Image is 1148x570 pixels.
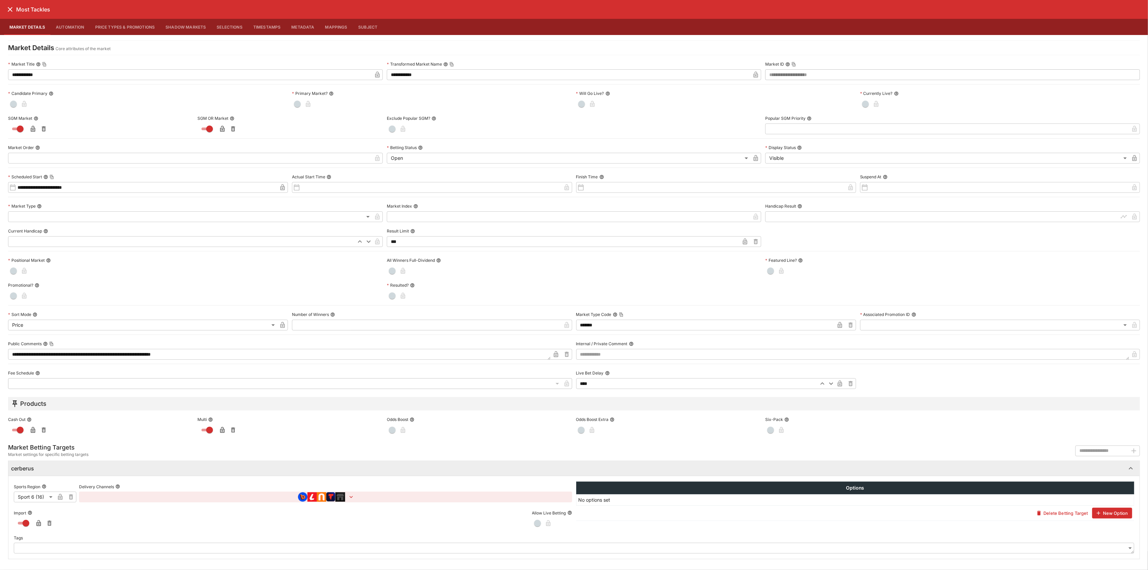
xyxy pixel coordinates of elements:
[8,370,34,376] p: Fee Schedule
[765,257,797,263] p: Featured Line?
[883,175,888,179] button: Suspend At
[613,312,618,317] button: Market Type CodeCopy To Clipboard
[387,282,409,288] p: Resulted?
[8,320,277,330] div: Price
[46,258,51,263] button: Positional Market
[298,492,307,502] img: brand
[765,203,796,209] p: Handicap Result
[785,62,790,67] button: Market IDCopy To Clipboard
[576,174,598,180] p: Finish Time
[50,19,90,35] button: Automation
[42,484,46,489] button: Sports Region
[90,19,160,35] button: Price Types & Promotions
[576,482,1134,494] th: Options
[576,341,628,347] p: Internal / Private Comment
[160,19,211,35] button: Shadow Markets
[8,312,31,317] p: Sort Mode
[43,342,48,346] button: Public CommentsCopy To Clipboard
[49,342,54,346] button: Copy To Clipboard
[807,116,812,121] button: Popular SGM Priority
[42,62,47,67] button: Copy To Clipboard
[443,62,448,67] button: Transformed Market NameCopy To Clipboard
[610,417,615,422] button: Odds Boost Extra
[43,175,48,179] button: Scheduled StartCopy To Clipboard
[576,417,608,422] p: Odds Boost Extra
[320,19,353,35] button: Mappings
[43,229,48,234] button: Current Handicap
[335,492,345,502] img: brand
[449,62,454,67] button: Copy To Clipboard
[36,62,41,67] button: Market TitleCopy To Clipboard
[387,61,442,67] p: Transformed Market Name
[4,19,50,35] button: Market Details
[567,510,572,515] button: Allow Live Betting
[410,229,415,234] button: Result Limit
[33,312,37,317] button: Sort Mode
[115,484,120,489] button: Delivery Channels
[765,153,1129,164] div: Visible
[8,282,33,288] p: Promotional?
[35,283,39,288] button: Promotional?
[387,115,430,121] p: Exclude Popular SGM?
[418,145,423,150] button: Betting Status
[576,494,1134,506] td: No options set
[307,492,317,502] img: brand
[28,510,32,515] button: Import
[292,91,328,96] p: Primary Market?
[605,371,610,376] button: Live Bet Delay
[79,484,114,490] p: Delivery Channels
[8,174,42,180] p: Scheduled Start
[11,465,34,472] h6: cerberus
[286,19,320,35] button: Metadata
[765,145,796,150] p: Display Status
[576,312,612,317] p: Market Type Code
[8,257,45,263] p: Positional Market
[14,535,23,541] p: Tags
[27,417,32,422] button: Cash Out
[330,312,335,317] button: Number of Winners
[8,417,26,422] p: Cash Out
[208,417,213,422] button: Multi
[576,370,604,376] p: Live Bet Delay
[353,19,383,35] button: Subject
[432,116,436,121] button: Exclude Popular SGM?
[791,62,796,67] button: Copy To Clipboard
[8,115,32,121] p: SGM Market
[8,61,35,67] p: Market Title
[8,341,42,347] p: Public Comments
[4,3,16,15] button: close
[14,492,55,502] div: Sport 6 (16)
[329,91,334,96] button: Primary Market?
[14,510,26,516] p: Import
[248,19,286,35] button: Timestamps
[8,451,88,458] span: Market settings for specific betting targets
[860,174,882,180] p: Suspend At
[894,91,899,96] button: Currently Live?
[387,417,408,422] p: Odds Boost
[410,417,414,422] button: Odds Boost
[197,417,207,422] p: Multi
[765,115,806,121] p: Popular SGM Priority
[387,228,409,234] p: Result Limit
[765,61,784,67] p: Market ID
[327,175,331,179] button: Actual Start Time
[387,145,417,150] p: Betting Status
[292,312,329,317] p: Number of Winners
[410,283,415,288] button: Resulted?
[292,174,325,180] p: Actual Start Time
[49,91,53,96] button: Candidate Primary
[55,45,111,52] p: Core attributes of the market
[326,492,336,502] img: brand
[576,91,604,96] p: Will Go Live?
[532,510,566,516] p: Allow Live Betting
[16,6,50,13] h6: Most Tackles
[387,153,751,164] div: Open
[34,116,38,121] button: SGM Market
[798,204,802,209] button: Handicap Result
[784,417,789,422] button: Six-Pack
[605,91,610,96] button: Will Go Live?
[629,342,634,346] button: Internal / Private Comment
[8,43,54,52] h4: Market Details
[20,400,46,407] h5: Products
[8,228,42,234] p: Current Handicap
